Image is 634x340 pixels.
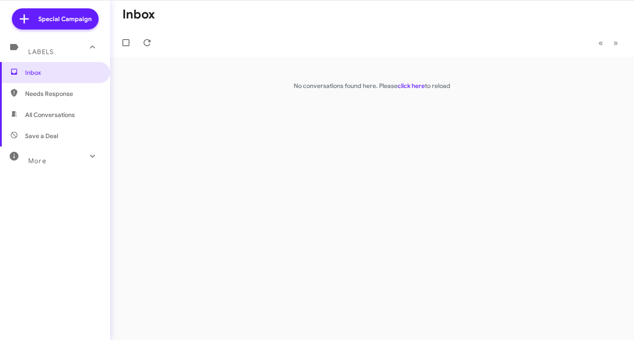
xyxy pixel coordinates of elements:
[25,132,58,140] span: Save a Deal
[613,37,618,48] span: »
[122,7,155,22] h1: Inbox
[25,68,100,77] span: Inbox
[608,34,623,52] button: Next
[28,48,54,56] span: Labels
[38,15,92,23] span: Special Campaign
[25,89,100,98] span: Needs Response
[12,8,99,29] a: Special Campaign
[110,81,634,90] p: No conversations found here. Please to reload
[398,82,425,90] a: click here
[593,34,623,52] nav: Page navigation example
[25,110,75,119] span: All Conversations
[28,157,46,165] span: More
[593,34,608,52] button: Previous
[598,37,603,48] span: «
